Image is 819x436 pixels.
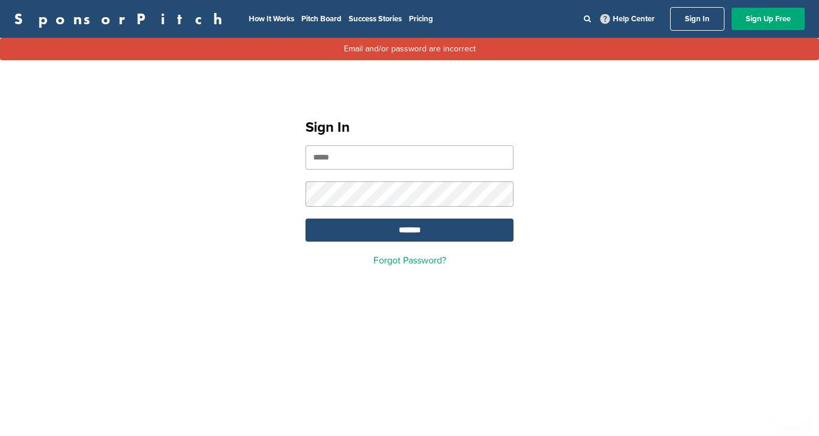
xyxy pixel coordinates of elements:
[732,8,805,30] a: Sign Up Free
[249,14,294,24] a: How It Works
[670,7,724,31] a: Sign In
[598,12,657,26] a: Help Center
[373,255,446,266] a: Forgot Password?
[772,389,810,427] iframe: Button to launch messaging window
[349,14,402,24] a: Success Stories
[14,11,230,27] a: SponsorPitch
[305,117,513,138] h1: Sign In
[409,14,433,24] a: Pricing
[301,14,342,24] a: Pitch Board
